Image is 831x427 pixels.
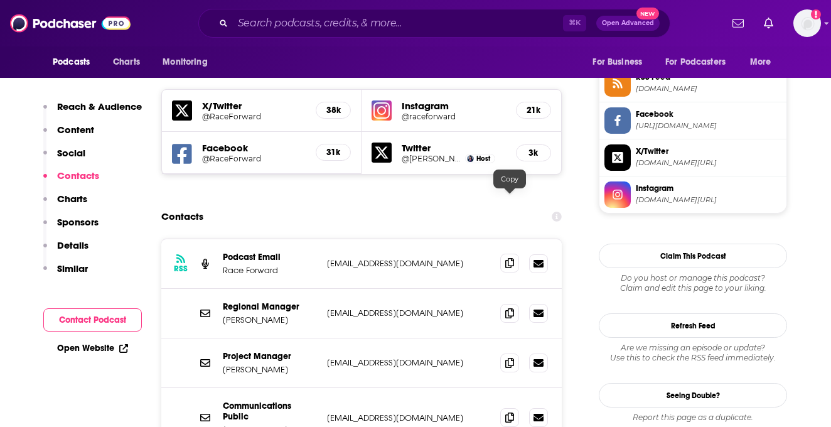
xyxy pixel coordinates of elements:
[327,258,490,269] p: [EMAIL_ADDRESS][DOMAIN_NAME]
[174,264,188,274] h3: RSS
[10,11,131,35] img: Podchaser - Follow, Share and Rate Podcasts
[57,170,99,181] p: Contacts
[636,84,781,94] span: feeds.simplecast.com
[750,53,771,71] span: More
[43,124,94,147] button: Content
[636,8,659,19] span: New
[599,343,787,363] div: Are we missing an episode or update? Use this to check the RSS feed immediately.
[113,53,140,71] span: Charts
[657,50,744,74] button: open menu
[636,109,781,120] span: Facebook
[233,13,563,33] input: Search podcasts, credits, & more...
[161,205,203,229] h2: Contacts
[759,13,778,34] a: Show notifications dropdown
[402,100,506,112] h5: Instagram
[811,9,821,19] svg: Add a profile image
[57,343,128,354] a: Open Website
[57,124,94,136] p: Content
[223,401,317,422] p: Communications Public
[604,107,781,134] a: Facebook[URL][DOMAIN_NAME]
[202,112,306,121] a: @RaceForward
[223,265,317,276] p: Race Forward
[741,50,787,74] button: open menu
[727,13,749,34] a: Show notifications dropdown
[43,147,85,170] button: Social
[599,413,787,423] div: Report this page as a duplicate.
[43,308,142,332] button: Contact Podcast
[43,239,88,262] button: Details
[599,273,787,293] div: Claim and edit this page to your liking.
[53,53,90,71] span: Podcasts
[599,273,787,283] span: Do you host or manage this podcast?
[223,315,317,325] p: [PERSON_NAME]
[527,105,540,116] h5: 21k
[527,148,540,158] h5: 3k
[327,308,490,318] p: [EMAIL_ADDRESS][DOMAIN_NAME]
[223,364,317,375] p: [PERSON_NAME]
[43,193,87,216] button: Charts
[476,154,490,163] span: Host
[105,50,147,74] a: Charts
[57,216,99,228] p: Sponsors
[202,100,306,112] h5: X/Twitter
[202,154,306,163] a: @RaceForward
[604,70,781,97] a: RSS Feed[DOMAIN_NAME]
[636,146,781,157] span: X/Twitter
[793,9,821,37] span: Logged in as jennarohl
[57,193,87,205] p: Charts
[44,50,106,74] button: open menu
[402,142,506,154] h5: Twitter
[43,170,99,193] button: Contacts
[154,50,223,74] button: open menu
[163,53,207,71] span: Monitoring
[326,147,340,158] h5: 31k
[202,142,306,154] h5: Facebook
[636,183,781,194] span: Instagram
[592,53,642,71] span: For Business
[636,121,781,131] span: https://www.facebook.com/RaceForward
[327,413,490,423] p: [EMAIL_ADDRESS][DOMAIN_NAME]
[198,9,670,38] div: Search podcasts, credits, & more...
[604,144,781,171] a: X/Twitter[DOMAIN_NAME][URL]
[493,170,526,188] div: Copy
[563,15,586,31] span: ⌘ K
[57,262,88,274] p: Similar
[599,383,787,408] a: Seeing Double?
[793,9,821,37] button: Show profile menu
[402,112,506,121] a: @raceforward
[636,195,781,205] span: instagram.com/raceforward
[43,100,142,124] button: Reach & Audience
[43,216,99,239] button: Sponsors
[372,100,392,121] img: iconImage
[223,351,317,362] p: Project Manager
[327,357,490,368] p: [EMAIL_ADDRESS][DOMAIN_NAME]
[223,252,317,262] p: Podcast Email
[793,9,821,37] img: User Profile
[467,155,474,162] img: Chevon Drew
[602,20,654,26] span: Open Advanced
[402,154,462,163] a: @[PERSON_NAME]
[665,53,726,71] span: For Podcasters
[57,147,85,159] p: Social
[43,262,88,286] button: Similar
[326,105,340,116] h5: 38k
[223,301,317,312] p: Regional Manager
[596,16,660,31] button: Open AdvancedNew
[599,313,787,338] button: Refresh Feed
[604,181,781,208] a: Instagram[DOMAIN_NAME][URL]
[57,239,88,251] p: Details
[57,100,142,112] p: Reach & Audience
[584,50,658,74] button: open menu
[599,244,787,268] button: Claim This Podcast
[636,158,781,168] span: twitter.com/RaceForward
